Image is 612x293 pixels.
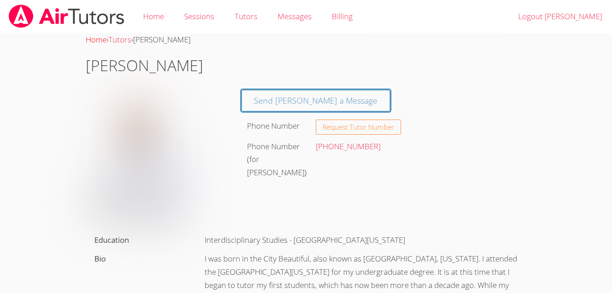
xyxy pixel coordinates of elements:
button: Request Tutor Number [316,120,401,135]
a: Send [PERSON_NAME] a Message [242,90,391,111]
img: avatar.png [94,84,185,221]
span: Messages [278,11,312,21]
a: Tutors [108,34,131,45]
label: Phone Number [247,120,300,131]
img: airtutors_banner-c4298cdbf04f3fff15de1276eac7730deb9818008684d7c2e4769d2f7ddbe033.png [8,5,125,28]
div: Interdisciplinary Studies - [GEOGRAPHIC_DATA][US_STATE] [196,231,526,250]
span: [PERSON_NAME] [133,34,190,45]
label: Phone Number (for [PERSON_NAME]) [247,141,307,178]
span: Request Tutor Number [323,124,394,131]
a: [PHONE_NUMBER] [316,141,381,152]
label: Bio [94,253,106,264]
h1: [PERSON_NAME] [86,54,526,77]
label: Education [94,235,129,245]
div: › › [86,33,526,47]
a: Home [86,34,107,45]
